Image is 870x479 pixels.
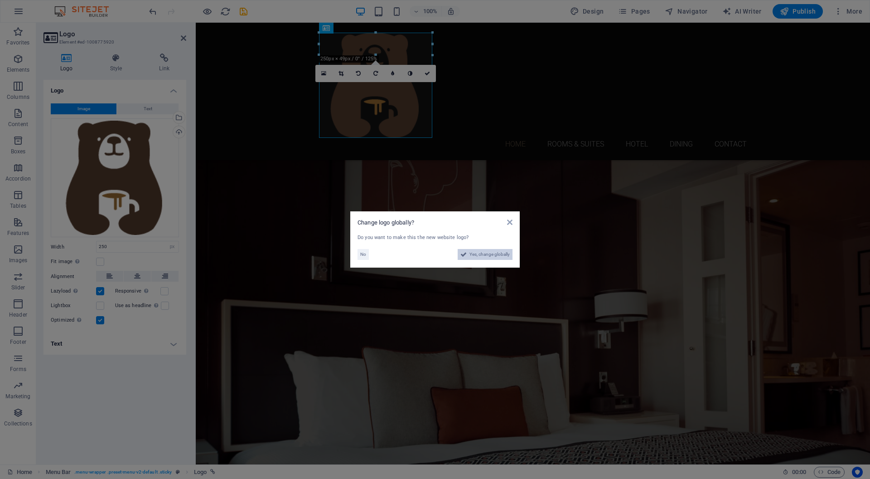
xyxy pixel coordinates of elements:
[360,249,366,260] span: No
[358,219,414,226] span: Change logo globally?
[469,249,510,260] span: Yes, change globally
[458,249,512,260] button: Yes, change globally
[358,234,512,242] div: Do you want to make this the new website logo?
[358,249,369,260] button: No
